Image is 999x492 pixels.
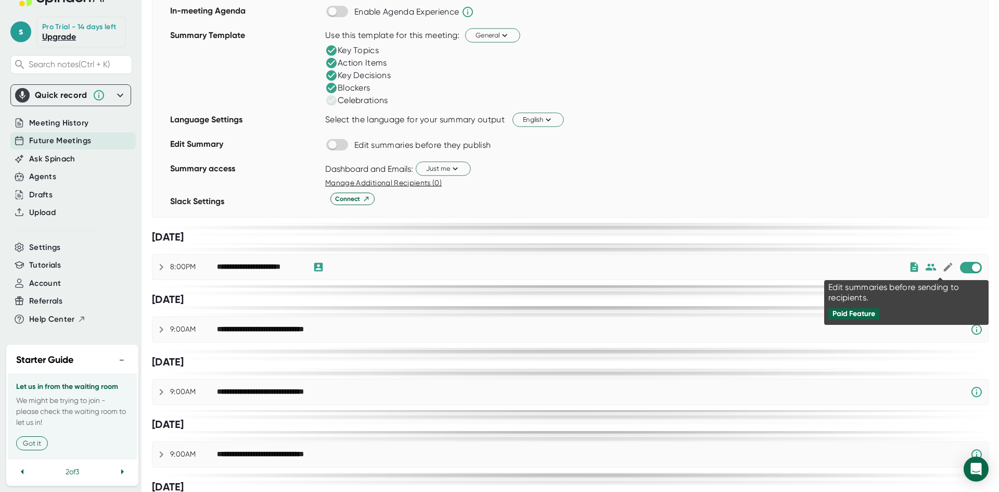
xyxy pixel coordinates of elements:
[170,387,217,397] div: 9:00AM
[465,28,520,42] button: General
[325,164,413,174] div: Dashboard and Emails:
[325,69,391,82] div: Key Decisions
[10,21,31,42] span: s
[170,193,320,217] div: Slack Settings
[29,259,61,271] button: Tutorials
[325,178,442,188] button: Manage Additional Recipients (0)
[828,282,984,303] div: Edit summaries before sending to recipients.
[29,295,62,307] button: Referrals
[115,352,129,368] button: −
[354,140,491,150] div: Edit summaries before they publish
[29,313,75,325] span: Help Center
[29,59,110,69] span: Search notes (Ctrl + K)
[335,194,370,204] span: Connect
[16,353,73,367] h2: Starter Guide
[29,313,86,325] button: Help Center
[170,325,217,334] div: 9:00AM
[15,85,126,106] div: Quick record
[964,457,989,482] div: Open Intercom Messenger
[513,112,563,127] button: English
[29,277,61,289] button: Account
[29,171,56,183] button: Agents
[170,262,217,272] div: 8:00PM
[42,22,116,32] div: Pro Trial - 14 days left
[29,207,56,219] button: Upload
[325,179,442,187] span: Manage Additional Recipients (0)
[170,450,217,459] div: 9:00AM
[42,32,76,42] a: Upgrade
[16,395,129,428] p: We might be trying to join - please check the waiting room to let us in!
[325,94,388,107] div: Celebrations
[29,135,91,147] button: Future Meetings
[16,436,48,450] button: Got it
[152,418,989,431] div: [DATE]
[170,111,320,135] div: Language Settings
[426,163,460,173] span: Just me
[523,115,553,124] span: English
[170,135,320,160] div: Edit Summary
[832,309,875,319] div: Paid Feature
[325,82,370,94] div: Blockers
[970,448,983,461] svg: Spinach requires a video conference link.
[325,115,505,125] div: Select the language for your summary output
[970,386,983,398] svg: Spinach requires a video conference link.
[152,356,989,369] div: [DATE]
[16,383,129,391] h3: Let us in from the waiting room
[354,7,459,17] div: Enable Agenda Experience
[170,160,320,193] div: Summary access
[29,117,88,129] button: Meeting History
[325,44,379,57] div: Key Topics
[152,231,989,244] div: [DATE]
[416,161,471,175] button: Just me
[170,2,320,27] div: In-meeting Agenda
[476,30,510,40] span: General
[35,90,87,100] div: Quick record
[29,153,75,165] button: Ask Spinach
[66,468,79,476] span: 2 of 3
[325,57,387,69] div: Action Items
[152,293,989,306] div: [DATE]
[462,6,474,18] svg: Spinach will help run the agenda and keep track of time
[330,193,375,205] button: Connect
[325,30,460,41] div: Use this template for this meeting:
[29,242,61,254] button: Settings
[29,189,53,201] button: Drafts
[170,27,320,111] div: Summary Template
